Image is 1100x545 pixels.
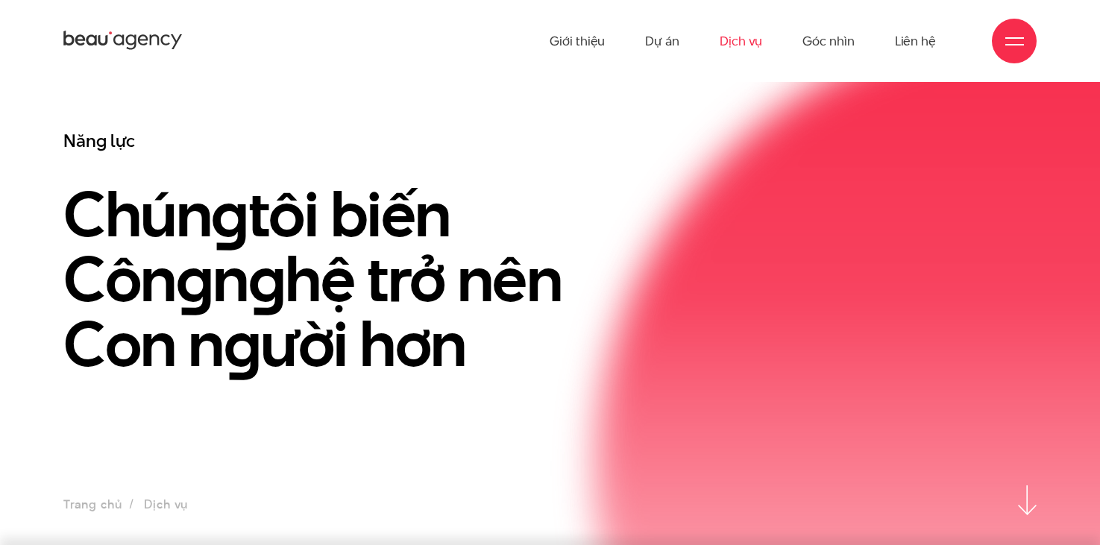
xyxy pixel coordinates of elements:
h1: Chún tôi biến Côn n hệ trở nên Con n ười hơn [63,182,622,377]
a: Trang chủ [63,496,122,513]
en: g [224,299,261,388]
h3: Năng lực [63,130,622,153]
en: g [176,234,213,323]
en: g [211,169,248,258]
en: g [248,234,286,323]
